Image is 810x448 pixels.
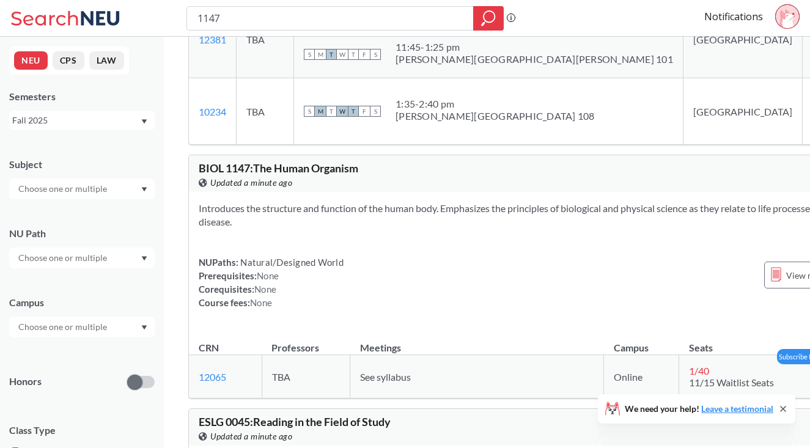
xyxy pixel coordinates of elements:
[237,78,294,145] td: TBA
[196,8,465,29] input: Class, professor, course number, "phrase"
[9,317,155,337] div: Dropdown arrow
[350,329,604,355] th: Meetings
[199,415,391,428] span: ESLG 0045 : Reading in the Field of Study
[9,178,155,199] div: Dropdown arrow
[396,53,673,65] div: [PERSON_NAME][GEOGRAPHIC_DATA][PERSON_NAME] 101
[89,51,124,70] button: LAW
[396,110,595,122] div: [PERSON_NAME][GEOGRAPHIC_DATA] 108
[396,41,673,53] div: 11:45 - 1:25 pm
[257,270,279,281] span: None
[9,296,155,309] div: Campus
[141,187,147,192] svg: Dropdown arrow
[199,34,226,45] a: 12381
[315,106,326,117] span: M
[141,119,147,124] svg: Dropdown arrow
[262,355,350,398] td: TBA
[701,403,773,414] a: Leave a testimonial
[359,106,370,117] span: F
[704,10,763,23] a: Notifications
[12,114,140,127] div: Fall 2025
[337,49,348,60] span: W
[683,1,802,78] td: [GEOGRAPHIC_DATA]
[199,161,358,175] span: BIOL 1147 : The Human Organism
[9,111,155,130] div: Fall 2025Dropdown arrow
[360,371,411,383] span: See syllabus
[481,10,496,27] svg: magnifying glass
[689,376,774,388] span: 11/15 Waitlist Seats
[348,49,359,60] span: T
[141,325,147,330] svg: Dropdown arrow
[53,51,84,70] button: CPS
[9,375,42,389] p: Honors
[337,106,348,117] span: W
[199,106,226,117] a: 10234
[254,284,276,295] span: None
[348,106,359,117] span: T
[625,405,773,413] span: We need your help!
[12,182,115,196] input: Choose one or multiple
[262,329,350,355] th: Professors
[199,255,344,309] div: NUPaths: Prerequisites: Corequisites: Course fees:
[12,251,115,265] input: Choose one or multiple
[326,106,337,117] span: T
[304,49,315,60] span: S
[315,49,326,60] span: M
[304,106,315,117] span: S
[9,424,155,437] span: Class Type
[604,329,679,355] th: Campus
[238,257,344,268] span: Natural/Designed World
[689,365,709,376] span: 1 / 40
[12,320,115,334] input: Choose one or multiple
[250,297,272,308] span: None
[683,78,802,145] td: [GEOGRAPHIC_DATA]
[473,6,504,31] div: magnifying glass
[359,49,370,60] span: F
[141,256,147,261] svg: Dropdown arrow
[396,98,595,110] div: 1:35 - 2:40 pm
[326,49,337,60] span: T
[370,49,381,60] span: S
[9,90,155,103] div: Semesters
[199,371,226,383] a: 12065
[9,158,155,171] div: Subject
[9,248,155,268] div: Dropdown arrow
[370,106,381,117] span: S
[210,430,292,443] span: Updated a minute ago
[604,355,679,398] td: Online
[199,341,219,354] div: CRN
[210,176,292,189] span: Updated a minute ago
[237,1,294,78] td: TBA
[14,51,48,70] button: NEU
[9,227,155,240] div: NU Path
